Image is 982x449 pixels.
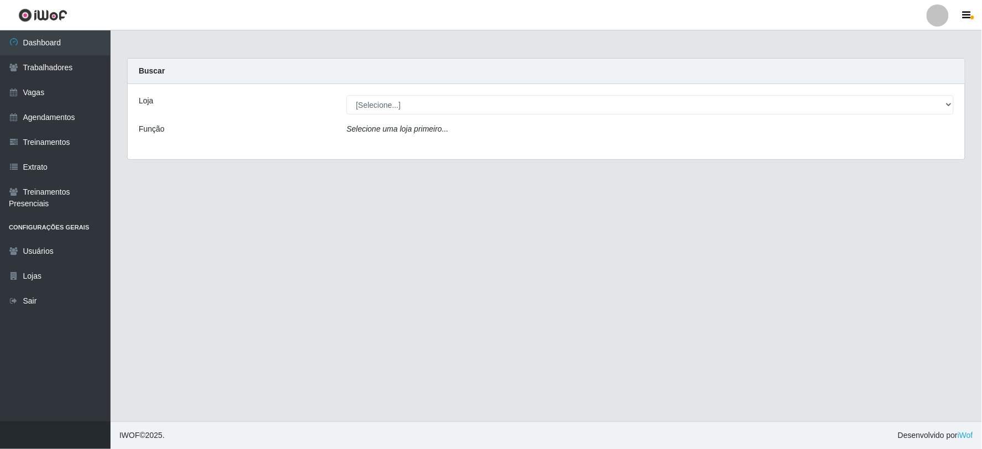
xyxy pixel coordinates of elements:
[139,95,153,107] label: Loja
[119,431,140,440] span: IWOF
[139,123,165,135] label: Função
[958,431,973,440] a: iWof
[18,8,67,22] img: CoreUI Logo
[119,430,165,441] span: © 2025 .
[139,66,165,75] strong: Buscar
[898,430,973,441] span: Desenvolvido por
[346,124,448,133] i: Selecione uma loja primeiro...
